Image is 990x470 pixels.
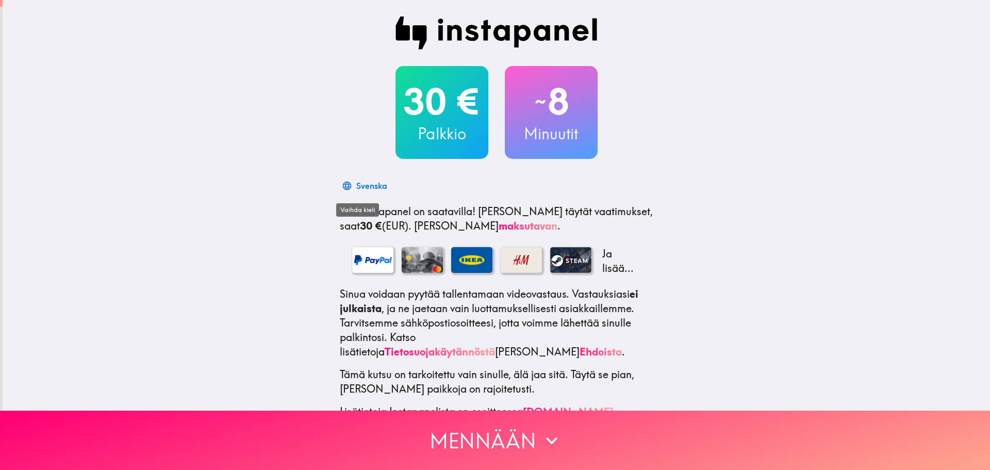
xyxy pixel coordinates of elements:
a: Ehdoista [580,345,622,358]
a: Tietosuojakäytännöstä [385,345,495,358]
b: 30 € [360,219,382,232]
button: Svenska [340,175,391,196]
a: maksutavan [499,219,557,232]
div: Svenska [356,179,387,193]
p: Sinua voidaan pyytää tallentamaan videovastaus. Vastauksiasi , ja ne jaetaan vain luottamuksellis... [340,287,653,359]
p: [PERSON_NAME] täytät vaatimukset, saat (EUR) . [PERSON_NAME] . [340,204,653,233]
h3: Palkkio [395,123,488,144]
span: Uusi instapanel on saatavilla! [340,205,475,218]
a: [DOMAIN_NAME] [523,405,614,418]
h3: Minuutit [505,123,598,144]
p: Tämä kutsu on tarkoitettu vain sinulle, älä jaa sitä. Täytä se pian, [PERSON_NAME] paikkoja on ra... [340,367,653,396]
div: Vaihda kieli [336,203,379,217]
span: ~ [533,86,548,117]
p: Ja lisää... [600,247,641,275]
h2: 30 € [395,80,488,123]
img: Instapanel [395,17,598,50]
p: Lisätietoja Instapanelista on osoitteessa . [PERSON_NAME] sinulla on kysyttävää tai tarvitset apu... [340,404,653,462]
b: ei julkaista [340,287,638,315]
h2: 8 [505,80,598,123]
